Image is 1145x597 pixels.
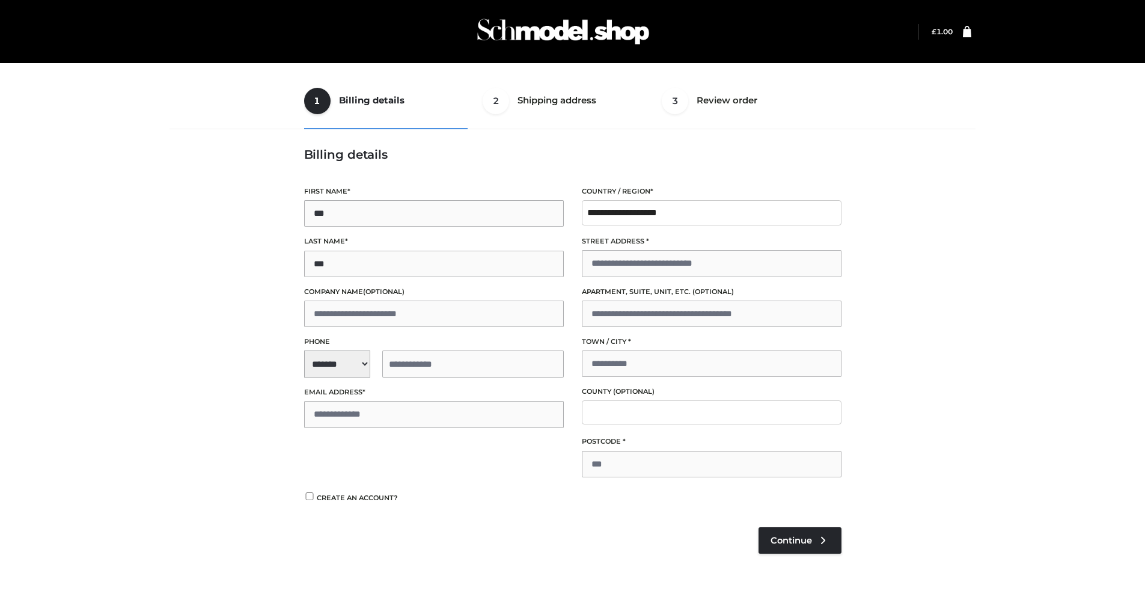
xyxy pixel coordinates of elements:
[304,336,564,347] label: Phone
[932,27,953,36] bdi: 1.00
[304,387,564,398] label: Email address
[304,492,315,500] input: Create an account?
[304,147,841,162] h3: Billing details
[932,27,953,36] a: £1.00
[304,236,564,247] label: Last name
[582,286,841,298] label: Apartment, suite, unit, etc.
[304,186,564,197] label: First name
[582,236,841,247] label: Street address
[582,436,841,447] label: Postcode
[692,287,734,296] span: (optional)
[582,186,841,197] label: Country / Region
[473,8,653,55] img: Schmodel Admin 964
[932,27,936,36] span: £
[582,336,841,347] label: Town / City
[317,494,398,502] span: Create an account?
[759,527,841,554] a: Continue
[771,535,812,546] span: Continue
[363,287,405,296] span: (optional)
[613,387,655,396] span: (optional)
[582,386,841,397] label: County
[304,286,564,298] label: Company name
